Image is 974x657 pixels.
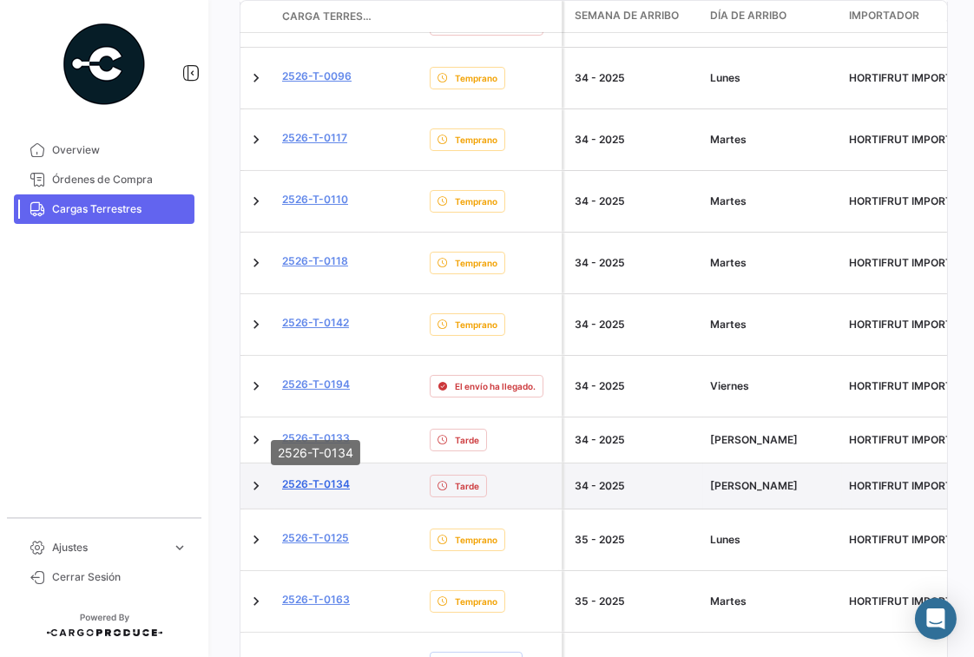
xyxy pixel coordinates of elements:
[710,255,835,271] div: Martes
[52,540,165,555] span: Ajustes
[455,194,497,208] span: Temprano
[52,142,188,158] span: Overview
[172,540,188,555] span: expand_more
[575,478,696,494] div: 34 - 2025
[282,192,348,207] a: 2526-T-0110
[271,440,360,465] div: 2526-T-0134
[282,9,372,24] span: Carga Terrestre #
[710,317,835,332] div: Martes
[455,379,536,393] span: El envío ha llegado.
[849,8,919,23] span: Importador
[282,69,352,84] a: 2526-T-0096
[247,477,265,495] a: Expand/Collapse Row
[564,1,703,32] datatable-header-cell: Semana de Arribo
[14,165,194,194] a: Órdenes de Compra
[423,10,562,23] datatable-header-cell: Estado de Envio
[710,132,835,148] div: Martes
[247,193,265,210] a: Expand/Collapse Row
[703,1,842,32] datatable-header-cell: Día de Arribo
[282,530,349,546] a: 2526-T-0125
[455,71,497,85] span: Temprano
[575,194,696,209] div: 34 - 2025
[455,479,479,493] span: Tarde
[247,378,265,395] a: Expand/Collapse Row
[710,194,835,209] div: Martes
[61,21,148,108] img: powered-by.png
[282,253,348,269] a: 2526-T-0118
[710,8,786,23] span: Día de Arribo
[710,70,835,86] div: Lunes
[282,592,350,608] a: 2526-T-0163
[282,377,350,392] a: 2526-T-0194
[710,532,835,548] div: Lunes
[247,531,265,549] a: Expand/Collapse Row
[455,318,497,332] span: Temprano
[282,315,349,331] a: 2526-T-0142
[575,132,696,148] div: 34 - 2025
[455,595,497,608] span: Temprano
[575,317,696,332] div: 34 - 2025
[247,431,265,449] a: Expand/Collapse Row
[575,378,696,394] div: 34 - 2025
[575,70,696,86] div: 34 - 2025
[247,254,265,272] a: Expand/Collapse Row
[575,594,696,609] div: 35 - 2025
[247,131,265,148] a: Expand/Collapse Row
[247,69,265,87] a: Expand/Collapse Row
[52,172,188,187] span: Órdenes de Compra
[14,194,194,224] a: Cargas Terrestres
[282,130,347,146] a: 2526-T-0117
[455,133,497,147] span: Temprano
[710,594,835,609] div: Martes
[915,598,957,640] div: Abrir Intercom Messenger
[247,593,265,610] a: Expand/Collapse Row
[575,432,696,448] div: 34 - 2025
[282,476,350,492] a: 2526-T-0134
[52,569,188,585] span: Cerrar Sesión
[575,532,696,548] div: 35 - 2025
[575,255,696,271] div: 34 - 2025
[455,533,497,547] span: Temprano
[455,433,479,447] span: Tarde
[710,378,835,394] div: Viernes
[710,478,835,494] div: [PERSON_NAME]
[14,135,194,165] a: Overview
[247,316,265,333] a: Expand/Collapse Row
[379,10,423,23] datatable-header-cell: Póliza
[455,256,497,270] span: Temprano
[275,2,379,31] datatable-header-cell: Carga Terrestre #
[52,201,188,217] span: Cargas Terrestres
[575,8,679,23] span: Semana de Arribo
[710,432,835,448] div: [PERSON_NAME]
